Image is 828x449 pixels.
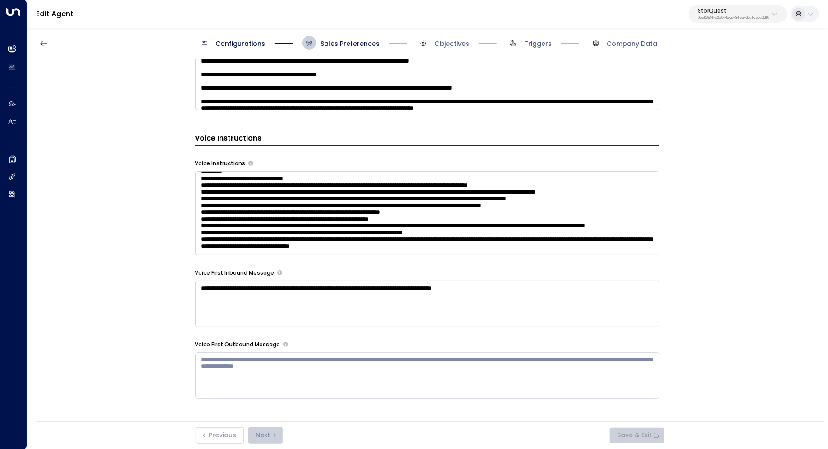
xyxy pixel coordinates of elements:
[195,133,659,146] h3: Voice Instructions
[607,39,658,48] span: Company Data
[320,39,380,48] span: Sales Preferences
[277,270,282,275] button: The opening message when answering incoming calls. Use placeholders: [Lead Name], [Copilot Name],...
[435,39,469,48] span: Objectives
[524,39,552,48] span: Triggers
[698,16,769,20] p: 95e12634-a2b0-4ea9-845a-0bcfa50e2d19
[698,8,769,14] p: StorQuest
[195,340,280,349] label: Voice First Outbound Message
[216,39,265,48] span: Configurations
[195,269,274,277] label: Voice First Inbound Message
[248,161,253,166] button: Provide specific instructions for phone conversations, such as tone, pacing, information to empha...
[195,159,246,168] label: Voice Instructions
[36,9,73,19] a: Edit Agent
[283,342,288,347] button: The opening message when making outbound calls. Use placeholders: [Lead Name], [Copilot Name], [C...
[689,5,787,23] button: StorQuest95e12634-a2b0-4ea9-845a-0bcfa50e2d19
